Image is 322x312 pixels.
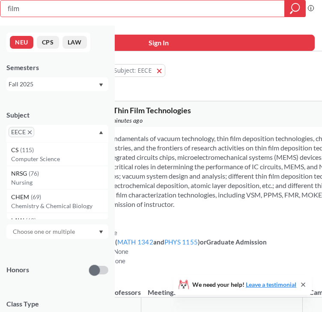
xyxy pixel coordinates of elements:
p: Nursing [11,178,108,187]
svg: Dropdown arrow [99,83,103,87]
span: ( 76 ) [29,170,39,177]
input: Choose one or multiple [9,227,80,237]
span: None [110,257,126,265]
a: Leave a testimonial [246,281,296,288]
span: ( 115 ) [20,146,34,153]
div: NUPaths: Prerequisites: ( and ) or Graduate Admission Corequisites: Course fees: [75,228,267,265]
div: Fall 2025Dropdown arrow [6,77,108,91]
span: Class Type [6,299,108,309]
span: We need your help! [192,282,296,288]
svg: magnifying glass [290,3,300,15]
th: Professors [101,279,141,297]
svg: Dropdown arrow [99,131,103,134]
button: CPS [37,36,59,49]
div: Subject [6,110,108,120]
div: Fall 2025 [9,79,98,89]
a: MATH 1342 [117,238,153,246]
span: None [113,247,129,255]
svg: X to remove pill [28,130,32,134]
span: ( 68 ) [26,217,36,224]
input: Class, professor, course number, "phrase" [7,1,278,16]
span: ( 69 ) [31,193,41,200]
div: Semesters [6,63,108,72]
div: EECEX to remove pillDropdown arrowCS(115)Computer ScienceNRSG(76)NursingCHEM(69)Chemistry & Chemi... [6,125,108,142]
button: NEU [10,36,33,49]
span: NRSG [11,169,29,178]
div: Dropdown arrow [6,224,108,239]
p: Honors [6,265,29,275]
th: Meetings [141,279,302,297]
a: PHYS 1155 [164,238,198,246]
span: LAW [11,216,26,225]
span: CS [11,145,20,155]
span: EECEX to remove pill [9,127,34,137]
p: Computer Science [11,155,108,163]
svg: Dropdown arrow [99,230,103,234]
span: CHEM [11,192,31,202]
button: LAW [63,36,87,49]
span: Subject: EECE [114,66,152,74]
span: EECE 5161 : Thin Film Technologies [75,106,191,115]
button: Subject: EECE [109,64,165,77]
button: Sign In [2,35,315,51]
p: Chemistry & Chemical Biology [11,202,108,210]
